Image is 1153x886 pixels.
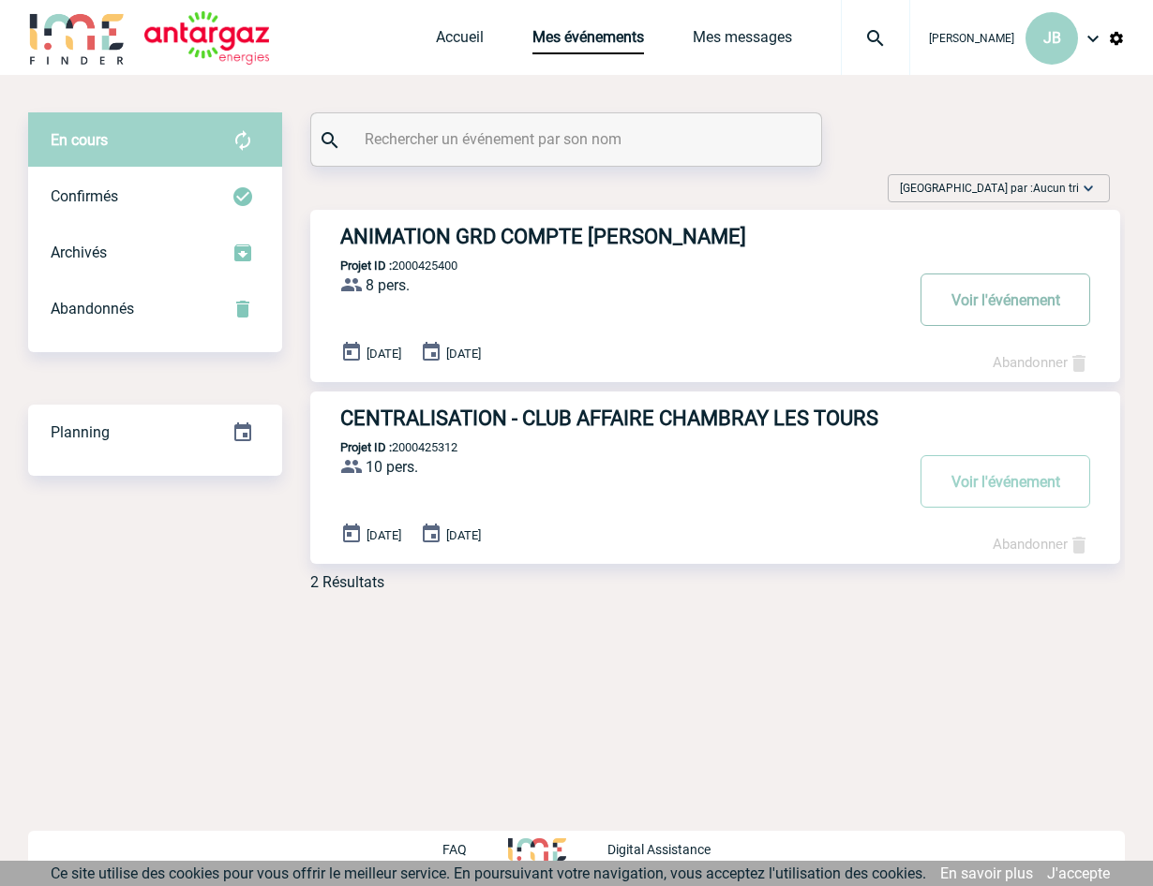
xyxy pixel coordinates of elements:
div: Retrouvez ici tous vos événements annulés [28,281,282,337]
p: 2000425400 [310,258,457,273]
img: http://www.idealmeetingsevents.fr/ [508,838,566,861]
p: Digital Assistance [607,842,711,857]
p: FAQ [442,842,467,857]
p: 2000425312 [310,440,457,454]
h3: ANIMATION GRD COMPTE [PERSON_NAME] [340,225,903,248]
a: Accueil [436,28,484,54]
span: JB [1043,29,1061,47]
a: Planning [28,404,282,459]
div: Retrouvez ici tous vos évènements avant confirmation [28,112,282,169]
a: FAQ [442,839,508,857]
span: [PERSON_NAME] [929,32,1014,45]
span: [DATE] [446,347,481,361]
a: Mes messages [693,28,792,54]
span: Abandonnés [51,300,134,317]
img: baseline_expand_more_white_24dp-b.png [1079,179,1098,198]
a: CENTRALISATION - CLUB AFFAIRE CHAMBRAY LES TOURS [310,406,1120,430]
a: En savoir plus [940,864,1033,882]
b: Projet ID : [340,258,392,273]
b: Projet ID : [340,440,392,454]
span: Aucun tri [1033,182,1079,195]
span: [DATE] [367,347,401,361]
span: En cours [51,131,108,149]
span: [GEOGRAPHIC_DATA] par : [900,179,1079,198]
div: Retrouvez ici tous vos événements organisés par date et état d'avancement [28,405,282,461]
img: IME-Finder [28,11,126,65]
a: Abandonner [993,354,1090,371]
a: J'accepte [1047,864,1110,882]
span: 8 pers. [366,276,410,294]
span: [DATE] [367,528,401,542]
button: Voir l'événement [921,455,1090,508]
span: 10 pers. [366,458,418,476]
input: Rechercher un événement par son nom [360,126,777,153]
span: Archivés [51,244,107,261]
a: Abandonner [993,536,1090,553]
span: Ce site utilise des cookies pour vous offrir le meilleur service. En poursuivant votre navigation... [51,864,926,882]
span: Confirmés [51,187,118,205]
div: Retrouvez ici tous les événements que vous avez décidé d'archiver [28,225,282,281]
span: [DATE] [446,528,481,542]
button: Voir l'événement [921,273,1090,326]
a: Mes événements [532,28,644,54]
span: Planning [51,423,110,441]
h3: CENTRALISATION - CLUB AFFAIRE CHAMBRAY LES TOURS [340,406,903,430]
div: 2 Résultats [310,573,384,591]
a: ANIMATION GRD COMPTE [PERSON_NAME] [310,225,1120,248]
